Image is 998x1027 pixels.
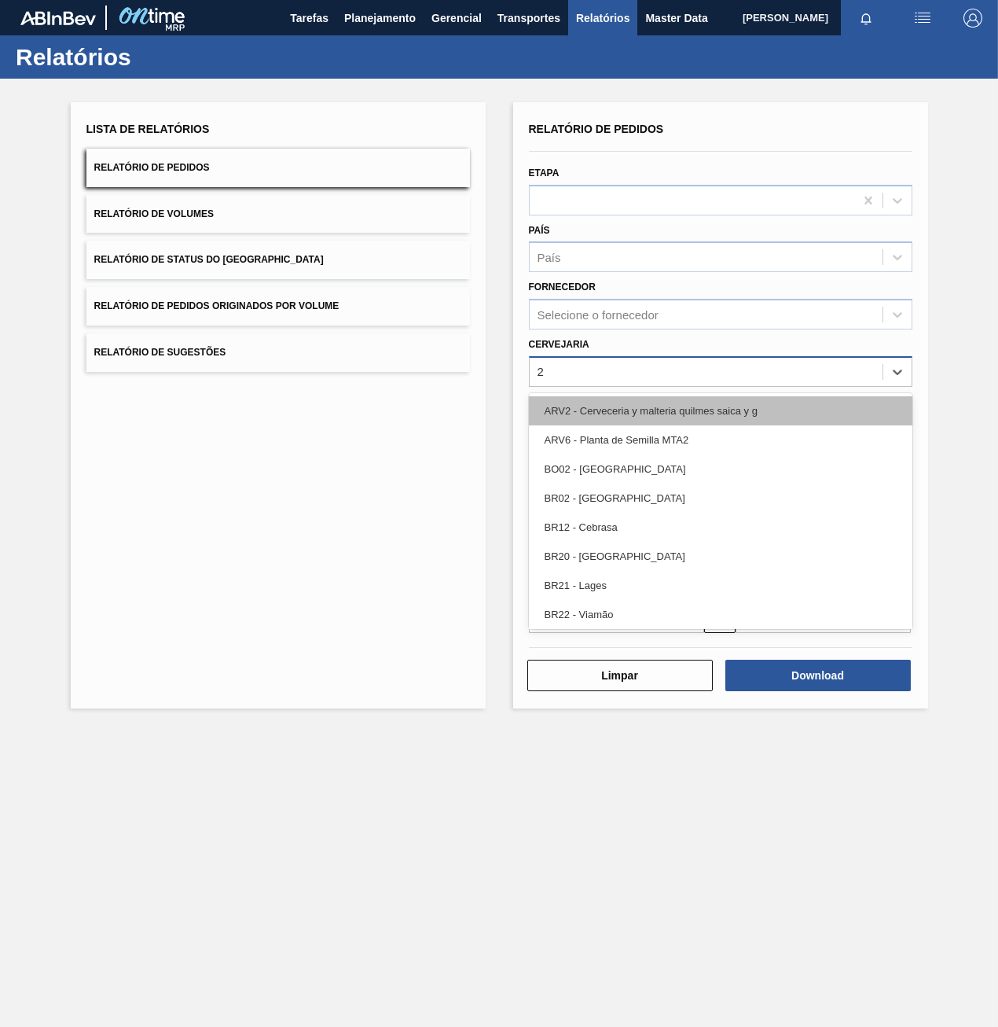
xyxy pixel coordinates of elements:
[576,9,629,28] span: Relatórios
[529,484,912,513] div: BR02 - [GEOGRAPHIC_DATA]
[431,9,482,28] span: Gerencial
[94,162,210,173] span: Relatório de Pedidos
[94,300,339,311] span: Relatório de Pedidos Originados por Volume
[529,339,589,350] label: Cervejaria
[529,455,912,484] div: BO02 - [GEOGRAPHIC_DATA]
[538,251,561,264] div: País
[529,167,560,179] label: Etapa
[86,149,470,187] button: Relatório de Pedidos
[529,600,912,629] div: BR22 - Viamão
[94,347,226,358] span: Relatório de Sugestões
[86,195,470,234] button: Relatório de Volumes
[529,425,912,455] div: ARV6 - Planta de Semilla MTA2
[497,9,560,28] span: Transportes
[841,7,891,29] button: Notificações
[86,241,470,279] button: Relatório de Status do [GEOGRAPHIC_DATA]
[913,9,932,28] img: userActions
[538,308,659,322] div: Selecione o fornecedor
[94,254,324,265] span: Relatório de Status do [GEOGRAPHIC_DATA]
[529,513,912,542] div: BR12 - Cebrasa
[86,123,210,135] span: Lista de Relatórios
[529,571,912,600] div: BR21 - Lages
[290,9,328,28] span: Tarefas
[529,396,912,425] div: ARV2 - Cerveceria y malteria quilmes saica y g
[963,9,982,28] img: Logout
[344,9,416,28] span: Planejamento
[725,660,911,691] button: Download
[529,282,596,293] label: Fornecedor
[86,287,470,326] button: Relatório de Pedidos Originados por Volume
[86,333,470,372] button: Relatório de Sugestões
[529,542,912,571] div: BR20 - [GEOGRAPHIC_DATA]
[529,123,664,135] span: Relatório de Pedidos
[94,208,214,219] span: Relatório de Volumes
[645,9,707,28] span: Master Data
[527,660,713,691] button: Limpar
[529,225,550,236] label: País
[20,11,96,25] img: TNhmsLtSVTkK8tSr43FrP2fwEKptu5GPRR3wAAAABJRU5ErkJggg==
[16,48,295,66] h1: Relatórios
